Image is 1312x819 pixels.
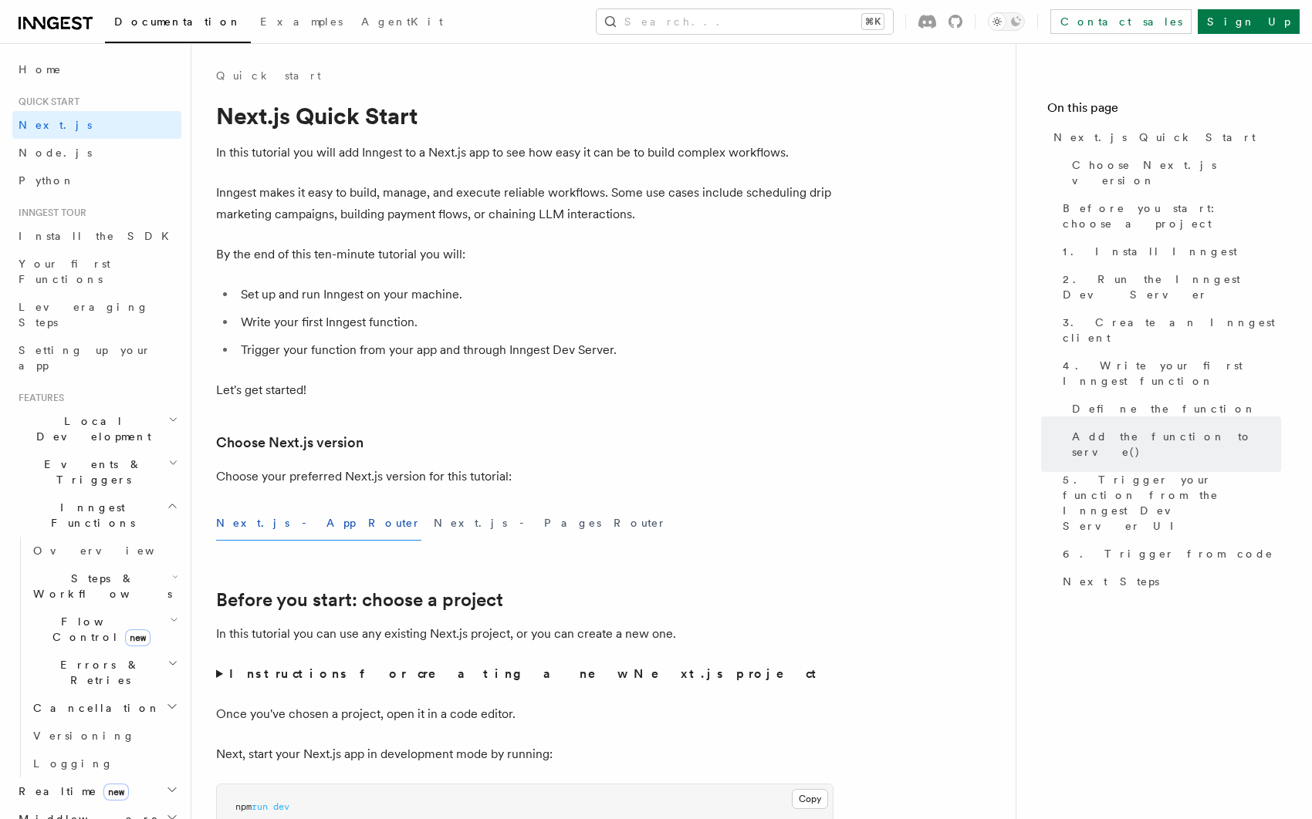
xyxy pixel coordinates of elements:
span: run [252,801,268,812]
span: 3. Create an Inngest client [1063,315,1281,345]
span: Next.js Quick Start [1053,130,1256,145]
button: Inngest Functions [12,494,181,537]
a: Overview [27,537,181,565]
span: Choose Next.js version [1072,157,1281,188]
p: By the end of this ten-minute tutorial you will: [216,244,834,265]
button: Flow Controlnew [27,608,181,651]
span: AgentKit [361,15,443,28]
span: Python [19,174,75,187]
span: Cancellation [27,700,161,716]
span: Quick start [12,96,79,108]
kbd: ⌘K [862,14,884,29]
span: Inngest Functions [12,500,167,531]
span: 5. Trigger your function from the Inngest Dev Server UI [1063,472,1281,534]
span: Flow Control [27,614,170,645]
span: dev [273,801,289,812]
a: Next Steps [1057,568,1281,595]
span: Logging [33,757,113,770]
span: Your first Functions [19,258,110,285]
span: Realtime [12,784,129,799]
span: 6. Trigger from code [1063,546,1273,561]
a: Your first Functions [12,250,181,293]
span: Install the SDK [19,230,178,242]
span: Features [12,392,64,404]
a: 4. Write your first Inngest function [1057,352,1281,395]
p: Choose your preferred Next.js version for this tutorial: [216,466,834,487]
a: Choose Next.js version [1066,151,1281,194]
span: Documentation [114,15,242,28]
a: Documentation [105,5,251,43]
a: 3. Create an Inngest client [1057,308,1281,352]
a: 2. Run the Inngest Dev Server [1057,265,1281,308]
button: Events & Triggers [12,450,181,494]
span: Versioning [33,730,135,742]
span: Local Development [12,413,168,444]
button: Errors & Retries [27,651,181,694]
a: 1. Install Inngest [1057,238,1281,265]
span: 4. Write your first Inngest function [1063,358,1281,389]
span: Inngest tour [12,207,86,219]
button: Search...⌘K [597,9,893,34]
span: Steps & Workflows [27,571,172,602]
span: Define the function [1072,401,1256,416]
a: Setting up your app [12,336,181,379]
span: Next.js [19,119,92,131]
a: AgentKit [352,5,452,42]
h1: Next.js Quick Start [216,102,834,130]
button: Steps & Workflows [27,565,181,608]
a: Define the function [1066,395,1281,423]
span: Node.js [19,147,92,159]
a: Versioning [27,722,181,750]
li: Trigger your function from your app and through Inngest Dev Server. [236,339,834,361]
button: Next.js - Pages Router [434,506,667,541]
span: Leveraging Steps [19,301,149,329]
span: Overview [33,544,192,557]
a: Next.js Quick Start [1047,123,1281,151]
span: Next Steps [1063,574,1159,589]
p: Next, start your Next.js app in development mode by running: [216,743,834,765]
a: Before you start: choose a project [1057,194,1281,238]
span: npm [235,801,252,812]
a: Choose Next.js version [216,432,364,453]
p: Once you've chosen a project, open it in a code editor. [216,703,834,725]
button: Toggle dark mode [988,12,1025,31]
a: Leveraging Steps [12,293,181,336]
span: new [103,784,129,800]
button: Local Development [12,407,181,450]
a: 5. Trigger your function from the Inngest Dev Server UI [1057,466,1281,540]
a: Next.js [12,111,181,139]
div: Inngest Functions [12,537,181,777]
p: In this tutorial you can use any existing Next.js project, or you can create a new one. [216,623,834,645]
a: Node.js [12,139,181,167]
a: Python [12,167,181,194]
span: Events & Triggers [12,457,168,487]
a: Examples [251,5,352,42]
span: Add the function to serve() [1072,429,1281,460]
span: new [125,629,150,646]
button: Realtimenew [12,777,181,805]
span: Examples [260,15,343,28]
a: Logging [27,750,181,777]
button: Next.js - App Router [216,506,421,541]
a: Sign Up [1198,9,1300,34]
a: Home [12,56,181,83]
span: Before you start: choose a project [1063,201,1281,231]
span: Errors & Retries [27,657,167,688]
button: Cancellation [27,694,181,722]
p: In this tutorial you will add Inngest to a Next.js app to see how easy it can be to build complex... [216,142,834,163]
span: Setting up your app [19,344,151,372]
span: 1. Install Inngest [1063,244,1237,259]
a: Contact sales [1050,9,1192,34]
a: Quick start [216,68,321,83]
a: Add the function to serve() [1066,423,1281,466]
span: Home [19,62,62,77]
h4: On this page [1047,99,1281,123]
a: Before you start: choose a project [216,589,503,611]
a: Install the SDK [12,222,181,250]
button: Copy [792,789,828,809]
p: Let's get started! [216,379,834,401]
li: Write your first Inngest function. [236,312,834,333]
a: 6. Trigger from code [1057,540,1281,568]
summary: Instructions for creating a new Next.js project [216,663,834,685]
li: Set up and run Inngest on your machine. [236,284,834,305]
